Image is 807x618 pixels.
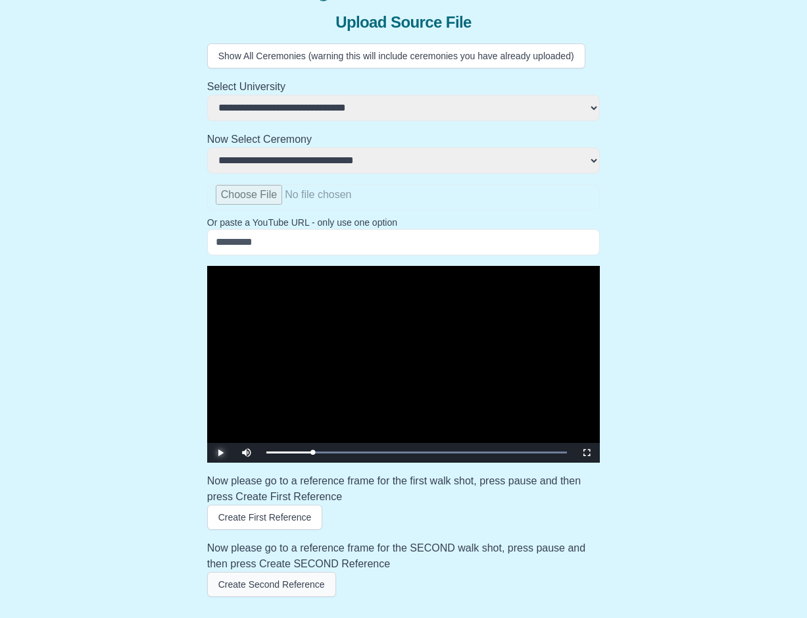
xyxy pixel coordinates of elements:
[207,505,323,530] button: Create First Reference
[207,473,600,505] h3: Now please go to a reference frame for the first walk shot, press pause and then press Create Fir...
[233,443,260,463] button: Mute
[207,43,585,68] button: Show All Ceremonies (warning this will include ceremonies you have already uploaded)
[335,12,472,33] span: Upload Source File
[207,79,600,95] h2: Select University
[266,451,568,453] div: Progress Bar
[207,266,600,463] div: Video Player
[207,540,600,572] h3: Now please go to a reference frame for the SECOND walk shot, press pause and then press Create SE...
[207,443,233,463] button: Play
[207,132,600,147] h2: Now Select Ceremony
[207,572,336,597] button: Create Second Reference
[574,443,600,463] button: Fullscreen
[207,216,600,229] p: Or paste a YouTube URL - only use one option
